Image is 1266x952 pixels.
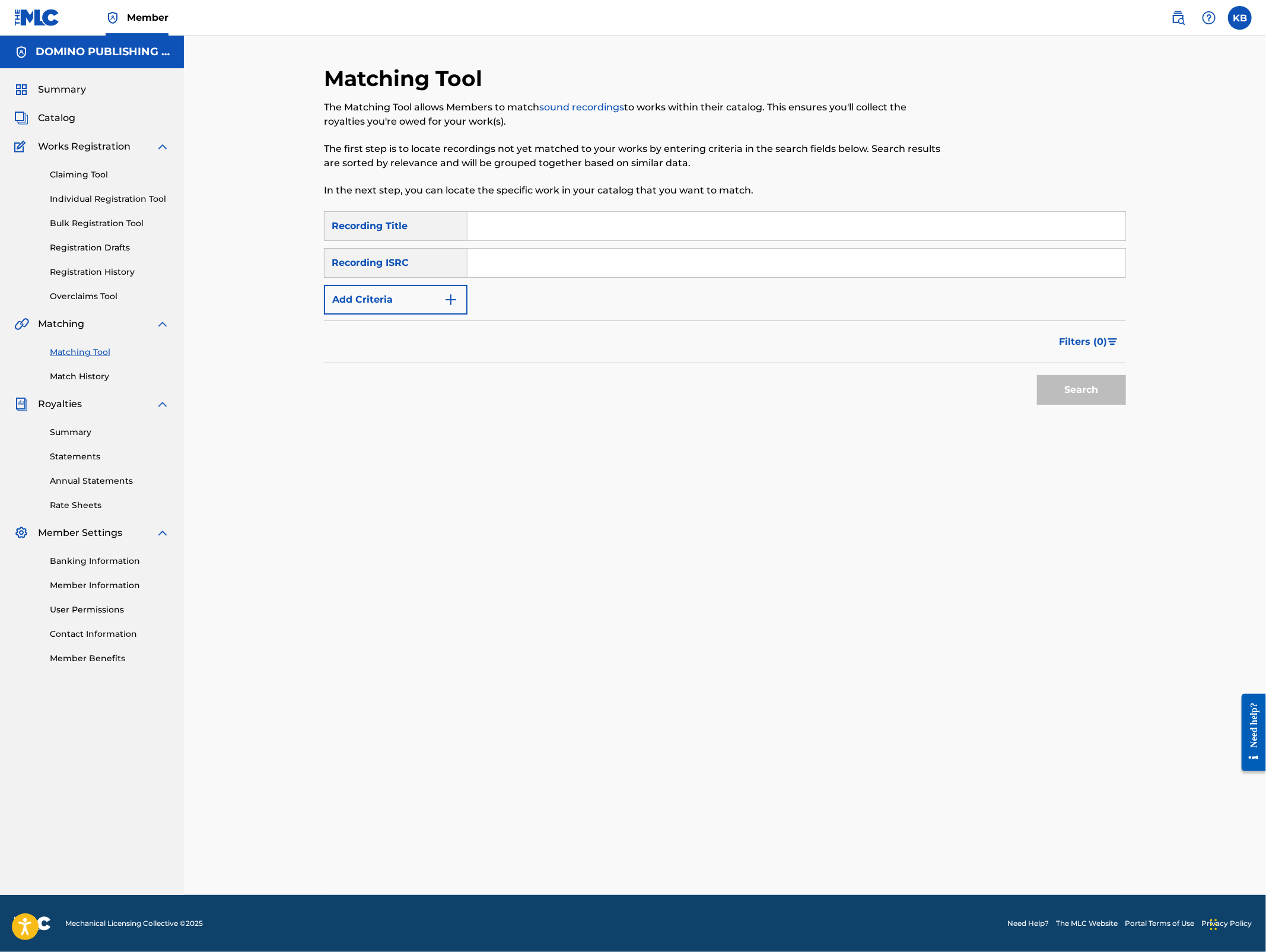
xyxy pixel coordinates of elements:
p: The Matching Tool allows Members to match to works within their catalog. This ensures you'll coll... [324,100,941,129]
a: Statements [50,450,170,463]
img: Top Rightsholder [106,11,120,25]
div: User Menu [1228,6,1252,30]
form: Search Form [324,211,1126,411]
a: Contact Information [50,628,170,640]
img: expand [155,397,170,411]
a: sound recordings [539,101,624,113]
p: In the next step, you can locate the specific work in your catalog that you want to match. [324,183,941,198]
div: Help [1197,6,1221,30]
img: MLC Logo [14,9,60,26]
a: Summary [50,426,170,439]
a: Annual Statements [50,475,170,487]
span: Filters ( 0 ) [1059,335,1107,349]
img: expand [155,139,170,154]
img: 9d2ae6d4665cec9f34b9.svg [444,293,458,307]
img: expand [155,317,170,331]
a: Member Information [50,579,170,592]
span: Member Settings [38,526,122,540]
a: The MLC Website [1056,918,1118,929]
a: Privacy Policy [1201,918,1252,929]
a: Claiming Tool [50,169,170,181]
a: Registration History [50,266,170,278]
a: Public Search [1166,6,1190,30]
img: expand [155,526,170,540]
img: logo [14,916,51,931]
img: Member Settings [14,526,28,540]
span: Works Registration [38,139,131,154]
a: Individual Registration Tool [50,193,170,205]
a: Matching Tool [50,346,170,358]
img: filter [1108,338,1118,345]
a: Match History [50,370,170,383]
img: Catalog [14,111,28,125]
button: Add Criteria [324,285,467,315]
button: Filters (0) [1052,327,1126,357]
span: Catalog [38,111,75,125]
h2: Matching Tool [324,65,488,92]
a: SummarySummary [14,82,86,97]
a: Portal Terms of Use [1125,918,1194,929]
a: CatalogCatalog [14,111,75,125]
iframe: Chat Widget [1207,895,1266,952]
a: Banking Information [50,555,170,567]
a: Rate Sheets [50,499,170,512]
h5: DOMINO PUBLISHING COMPANY [36,45,170,59]
img: search [1171,11,1185,25]
span: Mechanical Licensing Collective © 2025 [65,918,203,929]
a: Need Help? [1007,918,1049,929]
div: Drag [1210,907,1217,943]
img: Works Registration [14,139,30,154]
a: Member Benefits [50,652,170,665]
span: Summary [38,82,86,97]
a: User Permissions [50,604,170,616]
a: Bulk Registration Tool [50,217,170,230]
img: Royalties [14,397,28,411]
img: Summary [14,82,28,97]
a: Registration Drafts [50,242,170,254]
iframe: Resource Center [1233,685,1266,780]
a: Overclaims Tool [50,290,170,303]
img: help [1202,11,1216,25]
p: The first step is to locate recordings not yet matched to your works by entering criteria in the ... [324,142,941,170]
img: Matching [14,317,29,331]
span: Matching [38,317,84,331]
img: Accounts [14,45,28,59]
span: Royalties [38,397,82,411]
span: Member [127,11,168,24]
